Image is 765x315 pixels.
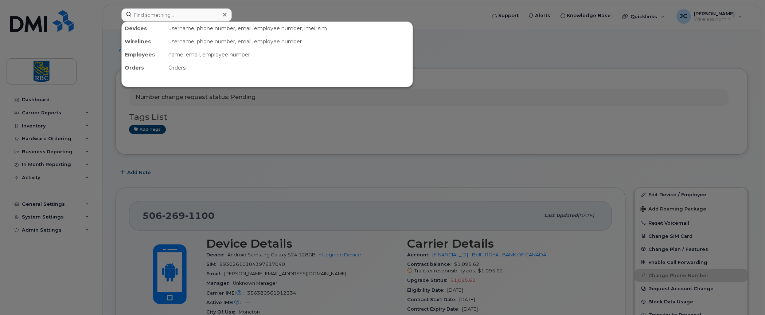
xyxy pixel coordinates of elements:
[165,22,413,35] div: username, phone number, email, employee number, imei, sim
[165,48,413,61] div: name, email, employee number
[165,35,413,48] div: username, phone number, email, employee number
[122,35,165,48] div: Wirelines
[165,61,413,74] div: Orders
[122,61,165,74] div: Orders
[122,48,165,61] div: Employees
[122,22,165,35] div: Devices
